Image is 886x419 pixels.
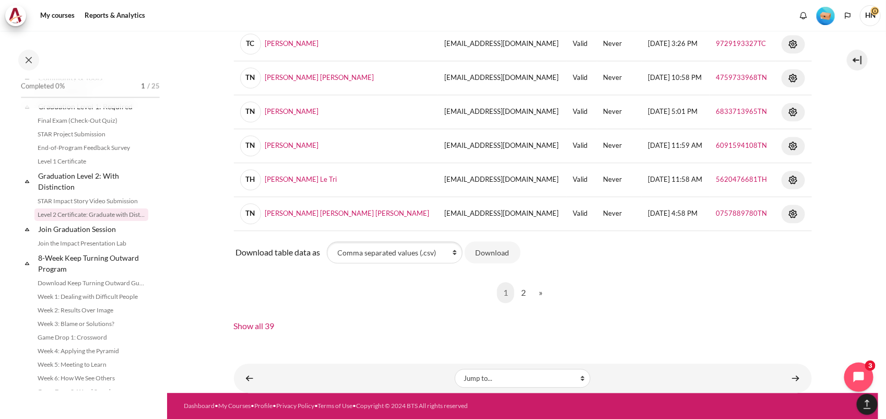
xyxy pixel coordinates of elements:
td: [DATE] 5:01 PM [642,95,710,129]
a: Profile [254,402,273,410]
a: STAR Impact Story Video Submission [34,195,148,207]
a: My Courses [218,402,251,410]
a: User menu [860,5,881,26]
a: TN[PERSON_NAME] [PERSON_NAME] [240,73,374,82]
td: Valid [566,27,597,61]
span: TH [240,169,261,190]
a: 5620476681TH [716,175,767,183]
a: Join the Impact Presentation Lab [34,237,148,250]
a: TN[PERSON_NAME] [240,141,319,149]
a: 2 [515,282,532,303]
a: Week 6: How We See Others [34,372,148,385]
a: Dashboard [184,402,215,410]
span: 1 [141,81,145,91]
a: Week 2: Results Over Image [34,304,148,317]
a: End-of-Program Feedback Survey [34,142,148,154]
button: [[backtotopbutton]] [857,394,878,415]
a: Graduation Level 2: With Distinction [37,169,148,194]
label: Download table data as [236,246,321,259]
span: TN [240,67,261,88]
a: Week 1: Dealing with Difficult People [34,290,148,303]
a: 1 [497,282,514,303]
span: TN [240,203,261,224]
a: Game Drop 1: Crossword [34,331,148,344]
a: 0757889780TN [716,209,767,217]
a: Level #1 [812,6,839,25]
a: Terms of Use [317,402,352,410]
td: [DATE] 3:26 PM [642,27,710,61]
td: [DATE] 11:59 AM [642,129,710,163]
img: Level #1 [817,7,835,25]
span: TC [240,33,261,54]
td: [EMAIL_ADDRESS][DOMAIN_NAME] [438,129,566,163]
span: TN [240,101,261,122]
a: Privacy Policy [276,402,314,410]
span: / 25 [147,81,160,91]
img: Actions [787,72,799,84]
td: Never [597,27,642,61]
a: ◄ STAR Impact Story Video Submission [239,368,260,388]
a: Next page [533,282,549,303]
nav: Page [234,274,812,311]
a: Final Exam (Check-Out Quiz) [34,114,148,127]
div: Show notification window with no new notifications [796,8,811,24]
a: Level 2 Certificate: Graduate with Distinction [34,208,148,221]
a: Week 3: Blame or Solutions? [34,318,148,330]
td: Valid [566,61,597,95]
td: Never [597,129,642,163]
a: Join the Impact Presentation Lab ► [785,368,806,388]
a: 4759733968TN [716,73,767,82]
img: Actions [787,173,799,186]
span: TN [240,135,261,156]
td: Never [597,163,642,197]
img: Actions [787,139,799,152]
td: Never [597,95,642,129]
td: [EMAIL_ADDRESS][DOMAIN_NAME] [438,95,566,129]
div: Level #1 [817,6,835,25]
div: • • • • • [184,401,558,411]
a: STAR Project Submission [34,128,148,141]
td: Valid [566,95,597,129]
span: HN [860,5,881,26]
a: My courses [37,5,78,26]
span: Collapse [22,176,32,187]
a: 6091594108TN [716,141,767,149]
td: Valid [566,129,597,163]
a: Completed 0% 1 / 25 [21,79,160,108]
span: Completed 0% [21,81,65,91]
td: Never [597,61,642,95]
a: Week 5: Meeting to Learn [34,358,148,371]
a: Copyright © 2024 BTS All rights reserved [356,402,468,410]
img: Architeck [8,8,23,24]
td: [DATE] 4:58 PM [642,197,710,231]
a: TN[PERSON_NAME] [PERSON_NAME] [PERSON_NAME] [240,209,430,217]
button: Languages [840,8,856,24]
a: Show all 39 [234,321,275,331]
button: Download [465,241,521,263]
a: 6833713965TN [716,107,767,115]
a: 8-Week Keep Turning Outward Program [37,251,148,276]
td: [EMAIL_ADDRESS][DOMAIN_NAME] [438,163,566,197]
td: [EMAIL_ADDRESS][DOMAIN_NAME] [438,27,566,61]
td: [EMAIL_ADDRESS][DOMAIN_NAME] [438,197,566,231]
span: » [539,286,542,299]
a: Join Graduation Session [37,222,148,236]
span: Collapse [22,258,32,269]
a: Download Keep Turning Outward Guide [34,277,148,289]
td: [DATE] 10:58 PM [642,61,710,95]
a: Architeck Architeck [5,5,31,26]
span: Collapse [22,224,32,235]
td: [DATE] 11:58 AM [642,163,710,197]
a: 9729193327TC [716,39,766,48]
a: Level 1 Certificate [34,155,148,168]
a: TH[PERSON_NAME] Le Tri [240,175,337,183]
a: Game Drop 2: Word Search [34,386,148,398]
td: Valid [566,163,597,197]
a: Reports & Analytics [81,5,149,26]
img: Actions [787,106,799,118]
td: [EMAIL_ADDRESS][DOMAIN_NAME] [438,61,566,95]
img: Actions [787,207,799,220]
td: Valid [566,197,597,231]
img: Actions [787,38,799,50]
a: Week 4: Applying the Pyramid [34,345,148,357]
